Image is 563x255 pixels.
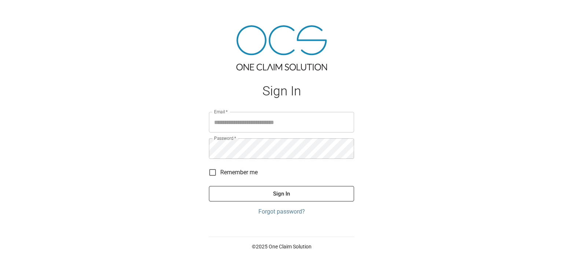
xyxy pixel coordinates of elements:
button: Sign In [209,186,354,201]
img: ocs-logo-white-transparent.png [9,4,38,19]
h1: Sign In [209,84,354,99]
span: Remember me [220,168,258,177]
label: Password [214,135,236,141]
img: ocs-logo-tra.png [236,25,327,70]
label: Email [214,109,228,115]
p: © 2025 One Claim Solution [209,243,354,250]
a: Forgot password? [209,207,354,216]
